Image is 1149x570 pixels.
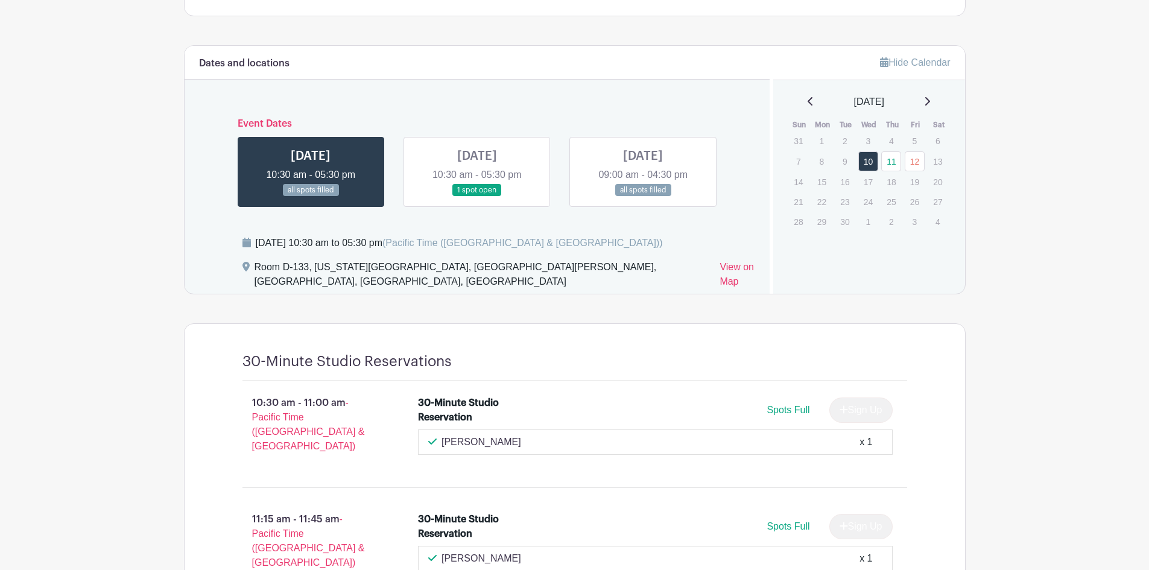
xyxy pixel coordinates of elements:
span: Spots Full [767,405,809,415]
span: Spots Full [767,521,809,531]
span: - Pacific Time ([GEOGRAPHIC_DATA] & [GEOGRAPHIC_DATA]) [252,397,365,451]
p: 23 [835,192,855,211]
p: 3 [858,131,878,150]
p: 20 [928,173,948,191]
div: x 1 [859,435,872,449]
th: Sat [927,119,951,131]
p: 6 [928,131,948,150]
p: 22 [812,192,832,211]
p: 14 [788,173,808,191]
h6: Event Dates [228,118,727,130]
a: 10 [858,151,878,171]
a: 12 [905,151,925,171]
p: 10:30 am - 11:00 am [223,391,399,458]
p: 4 [928,212,948,231]
p: 4 [881,131,901,150]
p: 26 [905,192,925,211]
span: [DATE] [854,95,884,109]
p: 7 [788,152,808,171]
p: 19 [905,173,925,191]
div: 30-Minute Studio Reservation [418,512,522,541]
p: 27 [928,192,948,211]
p: 5 [905,131,925,150]
div: x 1 [859,551,872,566]
th: Thu [881,119,904,131]
a: View on Map [720,260,755,294]
p: 24 [858,192,878,211]
p: [PERSON_NAME] [442,551,521,566]
span: (Pacific Time ([GEOGRAPHIC_DATA] & [GEOGRAPHIC_DATA])) [382,238,663,248]
div: [DATE] 10:30 am to 05:30 pm [256,236,663,250]
div: 30-Minute Studio Reservation [418,396,522,425]
p: 1 [812,131,832,150]
p: 18 [881,173,901,191]
div: Room D-133, [US_STATE][GEOGRAPHIC_DATA], [GEOGRAPHIC_DATA][PERSON_NAME], [GEOGRAPHIC_DATA], [GEOG... [255,260,711,294]
span: - Pacific Time ([GEOGRAPHIC_DATA] & [GEOGRAPHIC_DATA]) [252,514,365,568]
h6: Dates and locations [199,58,290,69]
p: 25 [881,192,901,211]
p: 17 [858,173,878,191]
th: Fri [904,119,928,131]
th: Tue [834,119,858,131]
p: 13 [928,152,948,171]
p: 16 [835,173,855,191]
p: 31 [788,131,808,150]
p: 8 [812,152,832,171]
p: [PERSON_NAME] [442,435,521,449]
th: Wed [858,119,881,131]
a: Hide Calendar [880,57,950,68]
p: 2 [881,212,901,231]
p: 30 [835,212,855,231]
p: 9 [835,152,855,171]
p: 15 [812,173,832,191]
p: 21 [788,192,808,211]
th: Sun [788,119,811,131]
p: 28 [788,212,808,231]
h4: 30-Minute Studio Reservations [242,353,452,370]
p: 2 [835,131,855,150]
a: 11 [881,151,901,171]
p: 29 [812,212,832,231]
p: 1 [858,212,878,231]
th: Mon [811,119,835,131]
p: 3 [905,212,925,231]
